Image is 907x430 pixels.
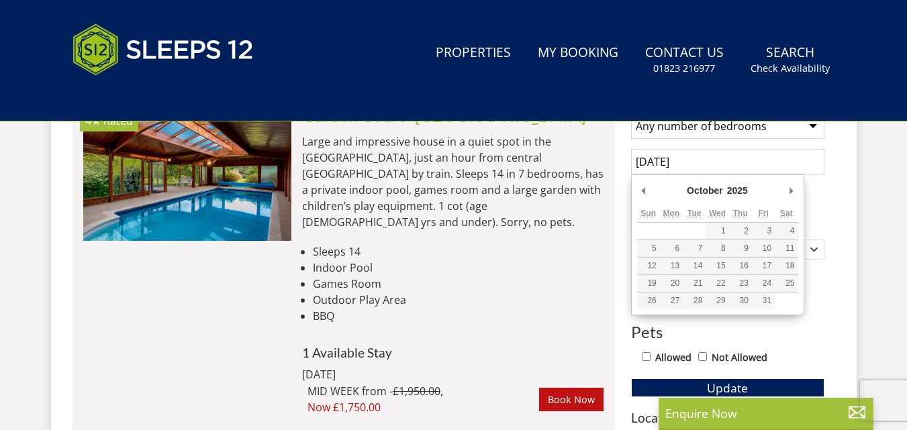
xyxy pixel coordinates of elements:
button: 4 [775,223,798,239]
button: 14 [683,258,706,274]
button: Previous Month [637,180,651,201]
iframe: Customer reviews powered by Trustpilot [66,91,207,103]
abbr: Wednesday [709,209,726,218]
button: 25 [775,275,798,292]
abbr: Monday [663,209,680,218]
abbr: Saturday [780,209,793,218]
a: Book Now [539,388,604,411]
button: 31 [752,292,775,309]
button: 17 [752,258,775,274]
button: 28 [683,292,706,309]
img: garden-court-surrey-pool-holiday-sleeps12.original.jpg [83,106,291,240]
button: 27 [660,292,683,309]
abbr: Sunday [640,209,656,218]
a: Contact Us01823 216977 [640,38,729,82]
span: Update [707,380,748,396]
abbr: Friday [758,209,768,218]
h3: Location [631,411,824,425]
small: 01823 216977 [653,62,715,75]
button: 19 [637,275,660,292]
li: BBQ [313,308,604,324]
div: [DATE] [302,366,483,382]
button: 5 [637,240,660,257]
abbr: Tuesday [687,209,701,218]
label: Allowed [655,350,691,365]
button: 9 [729,240,752,257]
button: 7 [683,240,706,257]
button: 24 [752,275,775,292]
button: 29 [706,292,728,309]
a: SearchCheck Availability [745,38,835,82]
button: 20 [660,275,683,292]
button: 8 [706,240,728,257]
p: Enquire Now [665,405,867,422]
button: 15 [706,258,728,274]
li: Sleeps 14 [313,244,604,260]
button: 22 [706,275,728,292]
button: Update [631,378,824,397]
span: Now £1,750.00 [307,399,540,415]
label: Not Allowed [712,350,767,365]
a: My Booking [532,38,624,68]
button: 2 [729,223,752,239]
p: Large and impressive house in a quiet spot in the [GEOGRAPHIC_DATA], just an hour from central [G... [302,133,604,230]
button: 12 [637,258,660,274]
div: MID WEEK from - , [307,383,540,415]
button: 1 [706,223,728,239]
li: Games Room [313,276,604,292]
input: Arrival Date [631,149,824,174]
h3: Pets [631,323,824,341]
button: 21 [683,275,706,292]
button: 16 [729,258,752,274]
img: Sleeps 12 [73,16,254,83]
button: 18 [775,258,798,274]
a: 4★ Rated [83,106,291,240]
li: Outdoor Play Area [313,292,604,308]
a: Properties [430,38,516,68]
button: Next Month [785,180,798,201]
button: 30 [729,292,752,309]
button: 13 [660,258,683,274]
h4: 1 Available Stay [302,345,604,360]
div: 2025 [725,180,750,201]
div: October [685,180,725,201]
span: £1,950.00 [393,384,440,398]
abbr: Thursday [733,209,748,218]
li: Indoor Pool [313,260,604,276]
small: Check Availability [751,62,830,75]
button: 6 [660,240,683,257]
button: 26 [637,292,660,309]
button: 10 [752,240,775,257]
button: 3 [752,223,775,239]
button: 23 [729,275,752,292]
button: 11 [775,240,798,257]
